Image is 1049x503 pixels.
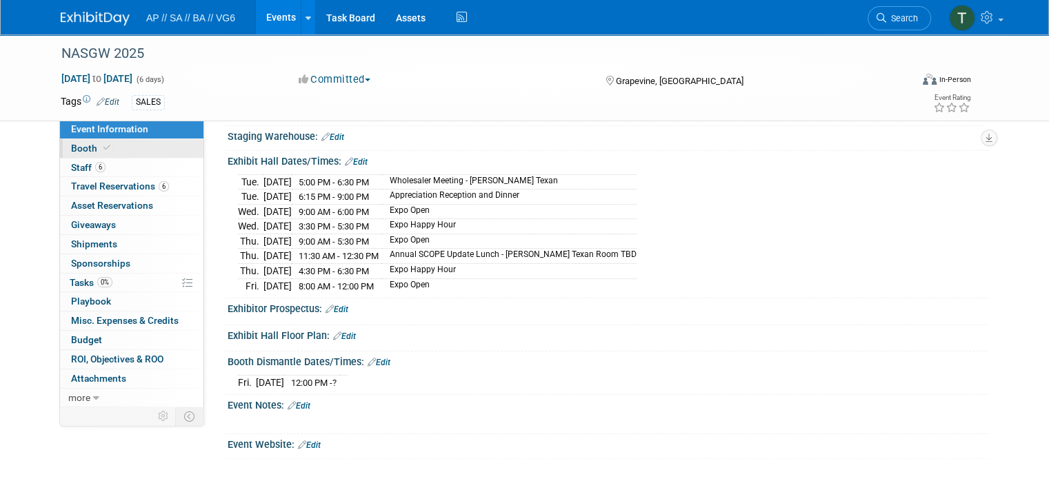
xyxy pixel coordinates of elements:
a: Giveaways [60,216,203,234]
span: Asset Reservations [71,200,153,211]
span: 6 [159,181,169,192]
a: Travel Reservations6 [60,177,203,196]
span: (6 days) [135,75,164,84]
div: Event Notes: [228,395,988,413]
td: Appreciation Reception and Dinner [381,189,637,205]
span: more [68,392,90,403]
span: 5:00 PM - 6:30 PM [299,177,369,187]
td: [DATE] [263,174,292,189]
div: Event Format [837,72,971,92]
span: 12:00 PM - [291,378,337,388]
a: Edit [298,440,321,450]
span: 6:15 PM - 9:00 PM [299,192,369,202]
div: Exhibit Hall Dates/Times: [228,151,988,169]
td: [DATE] [263,278,292,293]
td: Tue. [238,189,263,205]
span: 9:00 AM - 6:00 PM [299,207,369,217]
td: [DATE] [263,189,292,205]
a: Event Information [60,120,203,138]
img: ExhibitDay [61,12,130,25]
div: NASGW 2025 [57,41,894,66]
span: 6 [95,162,106,172]
td: [DATE] [256,375,284,389]
span: Event Information [71,123,148,134]
td: Expo Happy Hour [381,263,637,278]
a: Search [868,6,931,30]
span: 9:00 AM - 5:30 PM [299,236,369,247]
td: Annual SCOPE Update Lunch - [PERSON_NAME] Texan Room TBD [381,249,637,264]
td: Expo Happy Hour [381,219,637,234]
img: Tina McGinty [949,5,975,31]
td: Wed. [238,219,263,234]
a: Edit [288,401,310,411]
div: Exhibitor Prospectus: [228,298,988,316]
td: Expo Open [381,204,637,219]
span: to [90,73,103,84]
td: [DATE] [263,234,292,249]
td: [DATE] [263,219,292,234]
td: Thu. [238,234,263,249]
span: Staff [71,162,106,173]
a: more [60,389,203,407]
span: [DATE] [DATE] [61,72,133,85]
div: Exhibit Hall Floor Plan: [228,325,988,343]
div: Staging Warehouse: [228,126,988,144]
td: Personalize Event Tab Strip [152,407,176,425]
td: Toggle Event Tabs [176,407,204,425]
span: Tasks [70,277,112,288]
span: Search [886,13,918,23]
span: Grapevine, [GEOGRAPHIC_DATA] [616,76,743,86]
td: [DATE] [263,204,292,219]
a: Edit [326,305,348,314]
a: Edit [368,358,390,367]
span: 3:30 PM - 5:30 PM [299,221,369,232]
td: Expo Open [381,278,637,293]
span: 8:00 AM - 12:00 PM [299,281,374,291]
a: Misc. Expenses & Credits [60,311,203,330]
a: Edit [345,157,368,167]
img: Format-Inperson.png [923,74,937,85]
a: Attachments [60,369,203,388]
td: Wed. [238,204,263,219]
td: [DATE] [263,249,292,264]
td: Tags [61,94,119,110]
span: Misc. Expenses & Credits [71,315,179,326]
td: Fri. [238,375,256,389]
span: ? [332,378,337,388]
td: [DATE] [263,263,292,278]
td: Tue. [238,174,263,189]
div: SALES [132,95,165,110]
div: Event Website: [228,434,988,452]
a: Booth [60,139,203,158]
div: Booth Dismantle Dates/Times: [228,351,988,369]
a: Shipments [60,235,203,254]
td: Thu. [238,263,263,278]
a: Budget [60,331,203,349]
a: ROI, Objectives & ROO [60,350,203,369]
td: Fri. [238,278,263,293]
a: Sponsorships [60,254,203,273]
a: Edit [321,132,344,142]
span: Giveaways [71,219,116,230]
span: ROI, Objectives & ROO [71,353,163,365]
div: In-Person [939,74,971,85]
span: 4:30 PM - 6:30 PM [299,266,369,276]
span: 11:30 AM - 12:30 PM [299,251,379,261]
a: Edit [97,97,119,107]
span: Budget [71,334,102,345]
span: Playbook [71,296,111,307]
a: Edit [333,331,356,341]
div: Event Rating [933,94,970,101]
td: Wholesaler Meeting - [PERSON_NAME] Texan [381,174,637,189]
a: Playbook [60,292,203,311]
span: 0% [97,277,112,287]
button: Committed [294,72,376,87]
span: Shipments [71,238,117,249]
span: Sponsorships [71,258,130,269]
span: AP // SA // BA // VG6 [146,12,235,23]
td: Thu. [238,249,263,264]
span: Attachments [71,373,126,384]
i: Booth reservation complete [103,144,110,152]
a: Tasks0% [60,274,203,292]
a: Asset Reservations [60,196,203,215]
